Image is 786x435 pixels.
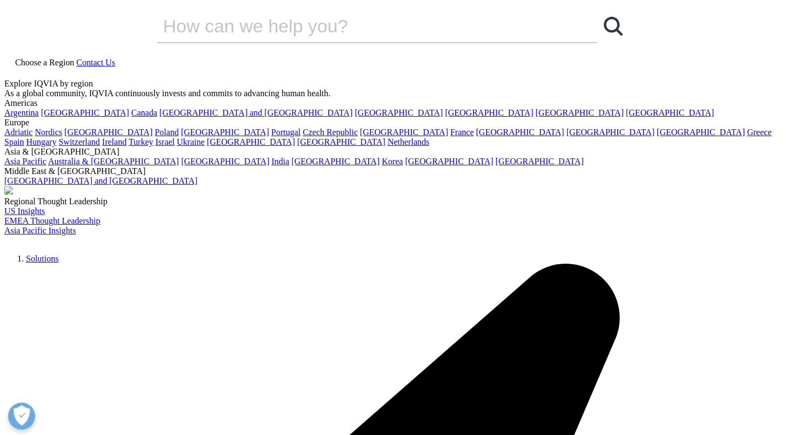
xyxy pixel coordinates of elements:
[382,157,403,166] a: Korea
[388,137,429,146] a: Netherlands
[159,108,352,117] a: [GEOGRAPHIC_DATA] and [GEOGRAPHIC_DATA]
[4,118,782,128] div: Europe
[4,197,782,206] div: Regional Thought Leadership
[156,137,175,146] a: Israel
[4,98,782,108] div: Americas
[4,186,13,195] img: 2093_analyzing-data-using-big-screen-display-and-laptop.png
[4,79,782,89] div: Explore IQVIA by region
[496,157,584,166] a: [GEOGRAPHIC_DATA]
[297,137,385,146] a: [GEOGRAPHIC_DATA]
[4,108,39,117] a: Argentina
[102,137,126,146] a: Ireland
[271,157,289,166] a: India
[271,128,301,137] a: Portugal
[657,128,745,137] a: [GEOGRAPHIC_DATA]
[4,137,24,146] a: Spain
[131,108,157,117] a: Canada
[15,58,74,67] span: Choose a Region
[4,166,782,176] div: Middle East & [GEOGRAPHIC_DATA]
[76,58,115,67] a: Contact Us
[181,157,269,166] a: [GEOGRAPHIC_DATA]
[26,254,58,263] a: Solutions
[4,176,197,185] a: [GEOGRAPHIC_DATA] and [GEOGRAPHIC_DATA]
[476,128,564,137] a: [GEOGRAPHIC_DATA]
[604,17,623,36] svg: Search
[26,137,56,146] a: Hungary
[445,108,533,117] a: [GEOGRAPHIC_DATA]
[58,137,99,146] a: Switzerland
[747,128,771,137] a: Greece
[48,157,179,166] a: Australia & [GEOGRAPHIC_DATA]
[157,10,567,42] input: Recherche
[181,128,269,137] a: [GEOGRAPHIC_DATA]
[291,157,379,166] a: [GEOGRAPHIC_DATA]
[155,128,178,137] a: Poland
[4,226,76,235] a: Asia Pacific Insights
[177,137,205,146] a: Ukraine
[4,216,100,225] a: EMEA Thought Leadership
[4,157,46,166] a: Asia Pacific
[4,147,782,157] div: Asia & [GEOGRAPHIC_DATA]
[129,137,154,146] a: Turkey
[303,128,358,137] a: Czech Republic
[4,206,45,216] a: US Insights
[4,89,782,98] div: As a global community, IQVIA continuously invests and commits to advancing human health.
[35,128,62,137] a: Nordics
[450,128,474,137] a: France
[626,108,714,117] a: [GEOGRAPHIC_DATA]
[8,403,35,430] button: Ouvrir le centre de préférences
[597,10,630,42] a: Recherche
[207,137,295,146] a: [GEOGRAPHIC_DATA]
[536,108,624,117] a: [GEOGRAPHIC_DATA]
[4,128,32,137] a: Adriatic
[64,128,152,137] a: [GEOGRAPHIC_DATA]
[41,108,129,117] a: [GEOGRAPHIC_DATA]
[567,128,655,137] a: [GEOGRAPHIC_DATA]
[360,128,448,137] a: [GEOGRAPHIC_DATA]
[355,108,443,117] a: [GEOGRAPHIC_DATA]
[405,157,493,166] a: [GEOGRAPHIC_DATA]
